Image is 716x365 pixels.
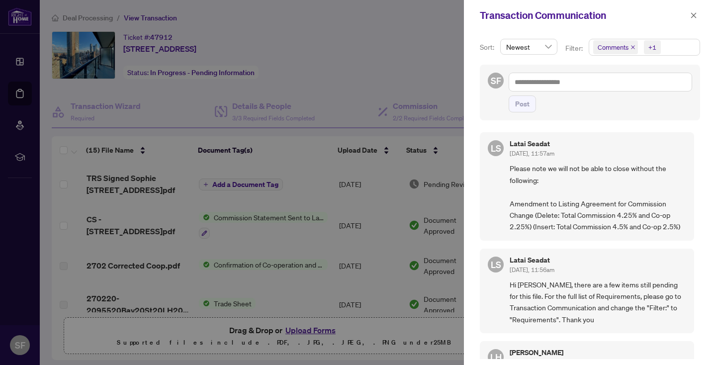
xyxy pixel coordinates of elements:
span: [DATE], 11:57am [510,150,554,157]
span: Please note we will not be able to close without the following: Amendment to Listing Agreement fo... [510,163,686,232]
span: Comments [598,42,628,52]
div: +1 [648,42,656,52]
span: Comments [593,40,638,54]
p: Sort: [480,42,496,53]
div: Transaction Communication [480,8,687,23]
span: SF [491,74,501,88]
h5: [PERSON_NAME] [510,349,563,356]
span: LS [491,141,501,155]
h5: Latai Seadat [510,257,554,264]
span: LS [491,258,501,272]
span: close [690,12,697,19]
p: Filter: [565,43,584,54]
button: Post [509,95,536,112]
span: [DATE], 11:56am [510,266,554,274]
span: Hi [PERSON_NAME], there are a few items still pending for this file. For the full list of Require... [510,279,686,326]
span: close [630,45,635,50]
h5: Latai Seadat [510,140,554,147]
span: Newest [506,39,551,54]
span: LH [490,350,502,364]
